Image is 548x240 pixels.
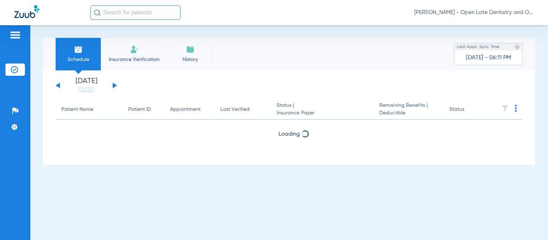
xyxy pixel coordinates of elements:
[14,5,39,18] img: Zuub Logo
[279,131,300,137] span: Loading
[61,56,95,63] span: Schedule
[271,100,374,120] th: Status |
[74,45,83,54] img: Schedule
[128,106,159,113] div: Patient ID
[374,100,444,120] th: Remaining Benefits |
[220,106,250,113] div: Last Verified
[186,45,195,54] img: History
[466,54,511,61] span: [DATE] - 06:11 PM
[61,106,117,113] div: Patient Name
[65,78,108,93] li: [DATE]
[106,56,162,63] span: Insurance Verification
[90,5,181,20] input: Search for patients
[128,106,151,113] div: Patient ID
[277,109,368,117] span: Insurance Payer
[457,43,500,51] span: Last Appt. Sync Time:
[170,106,209,113] div: Appointment
[220,106,265,113] div: Last Verified
[170,106,200,113] div: Appointment
[173,56,207,63] span: History
[94,9,100,16] img: Search Icon
[130,45,139,54] img: Manual Insurance Verification
[515,105,517,112] img: group-dot-blue.svg
[515,44,520,49] img: last sync help info
[501,105,509,112] img: filter.svg
[9,31,21,39] img: hamburger-icon
[61,106,93,113] div: Patient Name
[379,109,438,117] span: Deductible
[65,86,108,93] a: [DATE]
[414,9,534,16] span: [PERSON_NAME] - Open Late Dentistry and Orthodontics
[444,100,492,120] th: Status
